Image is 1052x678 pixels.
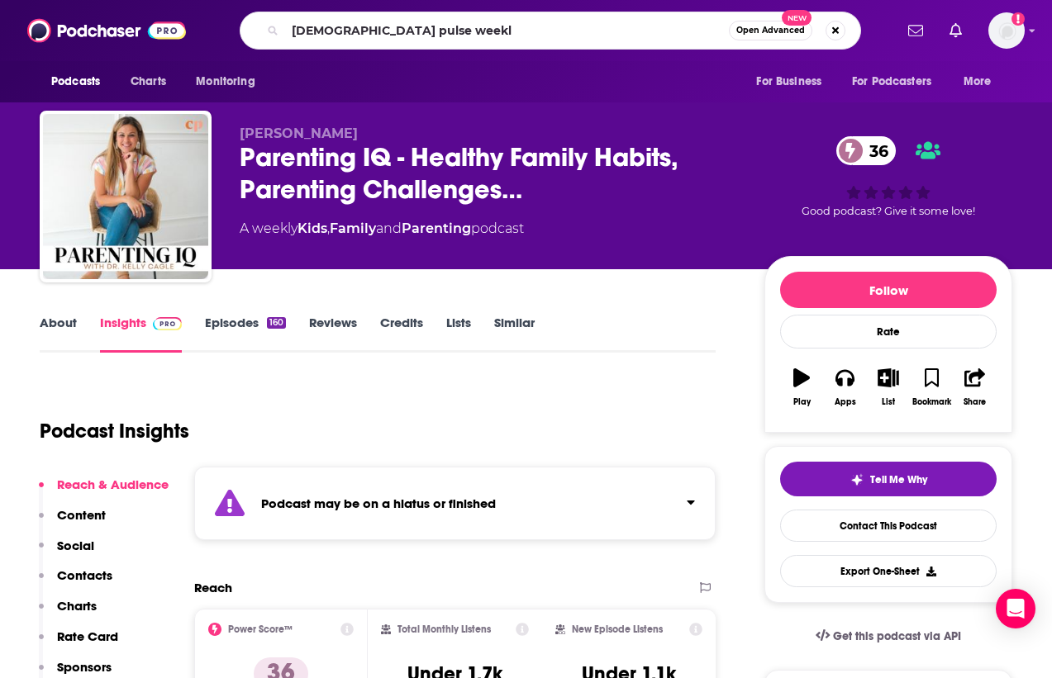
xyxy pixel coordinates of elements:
button: Social [39,538,94,568]
input: Search podcasts, credits, & more... [285,17,729,44]
button: tell me why sparkleTell Me Why [780,462,997,496]
span: [PERSON_NAME] [240,126,358,141]
a: InsightsPodchaser Pro [100,315,182,353]
a: Parenting [402,220,471,236]
button: Charts [39,598,97,628]
div: Search podcasts, credits, & more... [240,12,861,50]
a: Credits [380,315,423,353]
h2: Total Monthly Listens [397,623,491,635]
button: open menu [184,66,276,97]
div: Play [793,397,811,407]
span: Podcasts [51,70,100,93]
div: Rate [780,315,997,348]
a: Get this podcast via API [802,616,974,657]
img: Podchaser Pro [153,317,182,330]
a: About [40,315,77,353]
strong: Podcast may be on a hiatus or finished [261,495,496,511]
a: Lists [446,315,471,353]
button: Apps [823,358,866,417]
span: , [327,220,330,236]
svg: Add a profile image [1012,12,1025,26]
p: Sponsors [57,659,112,675]
h2: Reach [194,580,232,595]
button: Follow [780,272,997,308]
span: For Business [756,70,821,93]
button: Bookmark [910,358,953,417]
h2: New Episode Listens [572,623,663,635]
a: Show notifications dropdown [902,17,930,45]
span: Good podcast? Give it some love! [802,205,975,217]
span: New [782,10,812,26]
div: Share [964,397,986,407]
div: 36Good podcast? Give it some love! [764,126,1012,228]
span: Tell Me Why [870,473,927,486]
a: Show notifications dropdown [943,17,969,45]
section: Click to expand status details [194,467,716,540]
p: Social [57,538,94,553]
h2: Power Score™ [228,623,293,635]
button: open menu [745,66,842,97]
a: Family [330,220,376,236]
span: Monitoring [196,70,255,93]
button: Content [39,507,106,538]
span: Get this podcast via API [833,629,961,643]
button: Show profile menu [988,12,1025,49]
a: Episodes160 [205,315,286,353]
button: List [867,358,910,417]
a: Similar [494,315,535,353]
div: List [882,397,895,407]
button: open menu [952,66,1012,97]
p: Rate Card [57,628,118,644]
a: 36 [836,136,897,165]
a: Kids [298,220,327,236]
p: Contacts [57,567,112,583]
img: tell me why sparkle [850,473,864,486]
img: Parenting IQ - Healthy Family Habits, Parenting Challenges and Solutions [43,114,208,279]
span: For Podcasters [852,70,931,93]
a: Contact This Podcast [780,510,997,542]
div: Open Intercom Messenger [996,589,1035,628]
a: Charts [120,66,176,97]
button: Reach & Audience [39,476,169,507]
h1: Podcast Insights [40,419,189,443]
span: Open Advanced [736,26,805,35]
span: Logged in as shcarlos [988,12,1025,49]
button: Share [954,358,997,417]
div: Bookmark [912,397,951,407]
button: Open AdvancedNew [729,21,812,40]
button: open menu [841,66,955,97]
button: open menu [40,66,121,97]
div: A weekly podcast [240,219,524,239]
p: Charts [57,598,97,614]
div: 160 [267,317,286,329]
p: Reach & Audience [57,476,169,492]
span: More [964,70,992,93]
p: Content [57,507,106,523]
img: Podchaser - Follow, Share and Rate Podcasts [27,15,186,46]
div: Apps [835,397,856,407]
span: 36 [853,136,897,165]
span: Charts [131,70,166,93]
button: Rate Card [39,628,118,659]
button: Export One-Sheet [780,555,997,587]
a: Reviews [309,315,357,353]
button: Contacts [39,567,112,598]
span: and [376,220,402,236]
img: User Profile [988,12,1025,49]
button: Play [780,358,823,417]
